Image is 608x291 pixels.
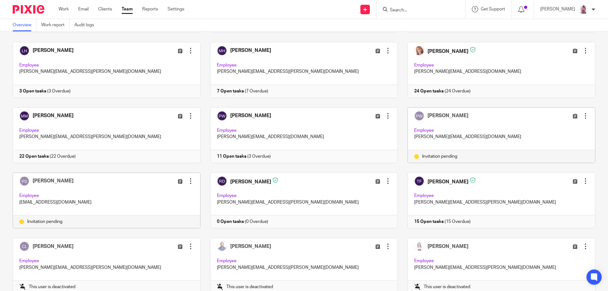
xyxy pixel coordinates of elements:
a: Settings [168,6,184,12]
span: Get Support [481,7,505,11]
p: [PERSON_NAME][EMAIL_ADDRESS][DOMAIN_NAME] [414,134,589,140]
a: Audit logs [74,19,99,31]
a: Team [122,6,133,12]
p: [EMAIL_ADDRESS][DOMAIN_NAME] [19,199,194,206]
p: Employee [414,127,589,134]
a: Clients [98,6,112,12]
a: Work report [41,19,70,31]
div: Invitation pending [414,153,589,160]
div: Invitation pending [19,218,194,225]
img: Pixie [13,5,44,14]
a: Email [78,6,89,12]
img: svg%3E [414,111,424,121]
p: Employee [19,193,194,199]
a: Work [59,6,69,12]
input: Search [389,8,446,13]
img: KD3.png [578,4,588,15]
img: svg%3E [19,176,29,186]
p: [PERSON_NAME] [540,6,575,12]
span: [PERSON_NAME] [33,178,73,183]
span: [PERSON_NAME] [427,113,468,118]
a: Reports [142,6,158,12]
a: Overview [13,19,36,31]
